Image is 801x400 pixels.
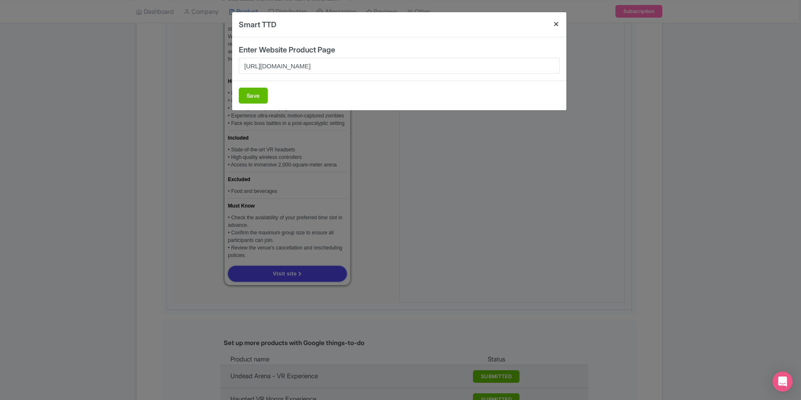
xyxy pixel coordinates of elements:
[239,58,560,74] input: https://....
[239,88,268,104] button: Save
[773,371,793,392] div: Open Intercom Messenger
[239,19,276,30] h4: Smart TTD
[546,12,566,36] button: Close
[239,44,560,55] div: Enter Website Product Page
